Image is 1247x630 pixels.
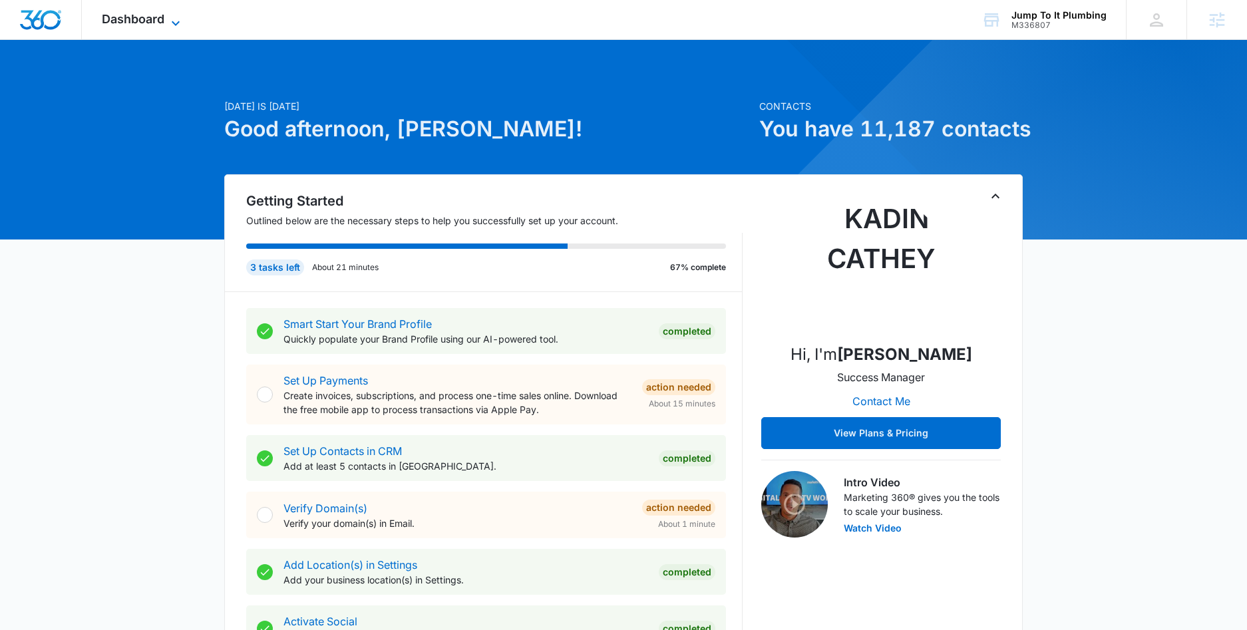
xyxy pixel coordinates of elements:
div: account name [1011,10,1107,21]
p: Hi, I'm [791,343,972,367]
img: Kadin Cathey [814,199,948,332]
a: Smart Start Your Brand Profile [283,317,432,331]
img: logo_orange.svg [21,21,32,32]
p: Add your business location(s) in Settings. [283,573,648,587]
p: 67% complete [670,261,726,273]
div: Domain: [DOMAIN_NAME] [35,35,146,45]
p: Create invoices, subscriptions, and process one-time sales online. Download the free mobile app t... [283,389,631,416]
a: Verify Domain(s) [283,502,367,515]
button: Toggle Collapse [987,188,1003,204]
strong: [PERSON_NAME] [837,345,972,364]
span: Dashboard [102,12,164,26]
div: Completed [659,450,715,466]
button: View Plans & Pricing [761,417,1001,449]
div: Action Needed [642,500,715,516]
h1: You have 11,187 contacts [759,113,1023,145]
div: 3 tasks left [246,259,304,275]
p: Outlined below are the necessary steps to help you successfully set up your account. [246,214,743,228]
div: account id [1011,21,1107,30]
button: Watch Video [844,524,902,533]
p: Quickly populate your Brand Profile using our AI-powered tool. [283,332,648,346]
p: Add at least 5 contacts in [GEOGRAPHIC_DATA]. [283,459,648,473]
img: tab_domain_overview_orange.svg [36,77,47,88]
p: About 21 minutes [312,261,379,273]
p: Marketing 360® gives you the tools to scale your business. [844,490,1001,518]
h2: Getting Started [246,191,743,211]
div: Completed [659,564,715,580]
p: Success Manager [837,369,925,385]
a: Set Up Contacts in CRM [283,444,402,458]
span: About 1 minute [658,518,715,530]
a: Set Up Payments [283,374,368,387]
img: Intro Video [761,471,828,538]
a: Activate Social [283,615,357,628]
div: Domain Overview [51,79,119,87]
p: Verify your domain(s) in Email. [283,516,631,530]
img: website_grey.svg [21,35,32,45]
h3: Intro Video [844,474,1001,490]
div: Completed [659,323,715,339]
p: [DATE] is [DATE] [224,99,751,113]
img: tab_keywords_by_traffic_grey.svg [132,77,143,88]
p: Contacts [759,99,1023,113]
div: Action Needed [642,379,715,395]
button: Contact Me [839,385,924,417]
a: Add Location(s) in Settings [283,558,417,571]
h1: Good afternoon, [PERSON_NAME]! [224,113,751,145]
div: Keywords by Traffic [147,79,224,87]
div: v 4.0.25 [37,21,65,32]
span: About 15 minutes [649,398,715,410]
